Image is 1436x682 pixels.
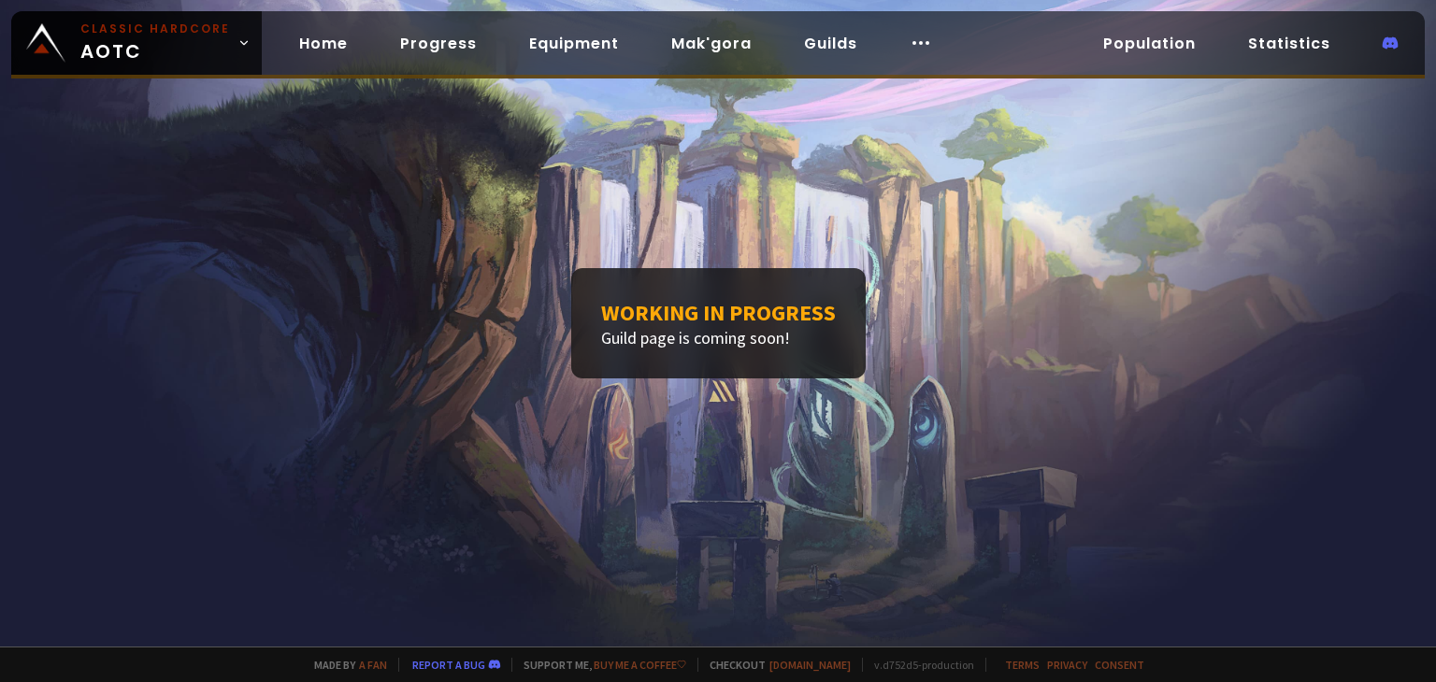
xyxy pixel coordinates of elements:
[601,298,836,327] h1: Working in progress
[284,24,363,63] a: Home
[594,658,686,672] a: Buy me a coffee
[514,24,634,63] a: Equipment
[789,24,872,63] a: Guilds
[656,24,767,63] a: Mak'gora
[571,268,866,378] div: Guild page is coming soon!
[1088,24,1211,63] a: Population
[359,658,387,672] a: a fan
[1233,24,1345,63] a: Statistics
[412,658,485,672] a: Report a bug
[80,21,230,65] span: AOTC
[769,658,851,672] a: [DOMAIN_NAME]
[697,658,851,672] span: Checkout
[1047,658,1087,672] a: Privacy
[303,658,387,672] span: Made by
[80,21,230,37] small: Classic Hardcore
[511,658,686,672] span: Support me,
[11,11,262,75] a: Classic HardcoreAOTC
[385,24,492,63] a: Progress
[1005,658,1040,672] a: Terms
[862,658,974,672] span: v. d752d5 - production
[1095,658,1144,672] a: Consent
